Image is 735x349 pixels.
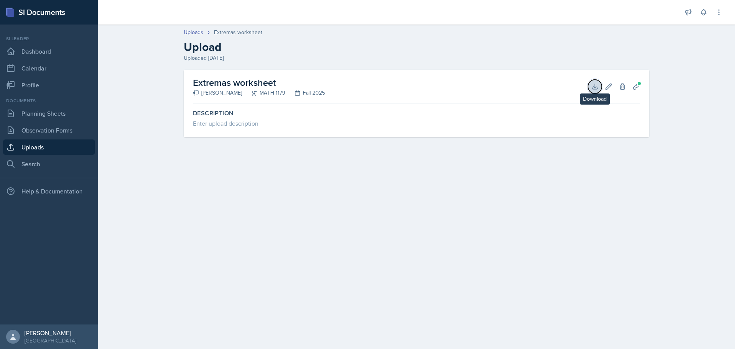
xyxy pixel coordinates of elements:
[3,44,95,59] a: Dashboard
[193,76,325,90] h2: Extremas worksheet
[3,156,95,172] a: Search
[3,97,95,104] div: Documents
[193,89,242,97] div: [PERSON_NAME]
[588,80,602,93] button: Download
[3,61,95,76] a: Calendar
[3,106,95,121] a: Planning Sheets
[184,40,649,54] h2: Upload
[3,123,95,138] a: Observation Forms
[24,337,76,344] div: [GEOGRAPHIC_DATA]
[285,89,325,97] div: Fall 2025
[184,54,649,62] div: Uploaded [DATE]
[214,28,262,36] div: Extremas worksheet
[3,184,95,199] div: Help & Documentation
[3,35,95,42] div: Si leader
[184,28,203,36] a: Uploads
[3,77,95,93] a: Profile
[3,139,95,155] a: Uploads
[193,119,640,128] div: Enter upload description
[242,89,285,97] div: MATH 1179
[193,110,640,117] label: Description
[24,329,76,337] div: [PERSON_NAME]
